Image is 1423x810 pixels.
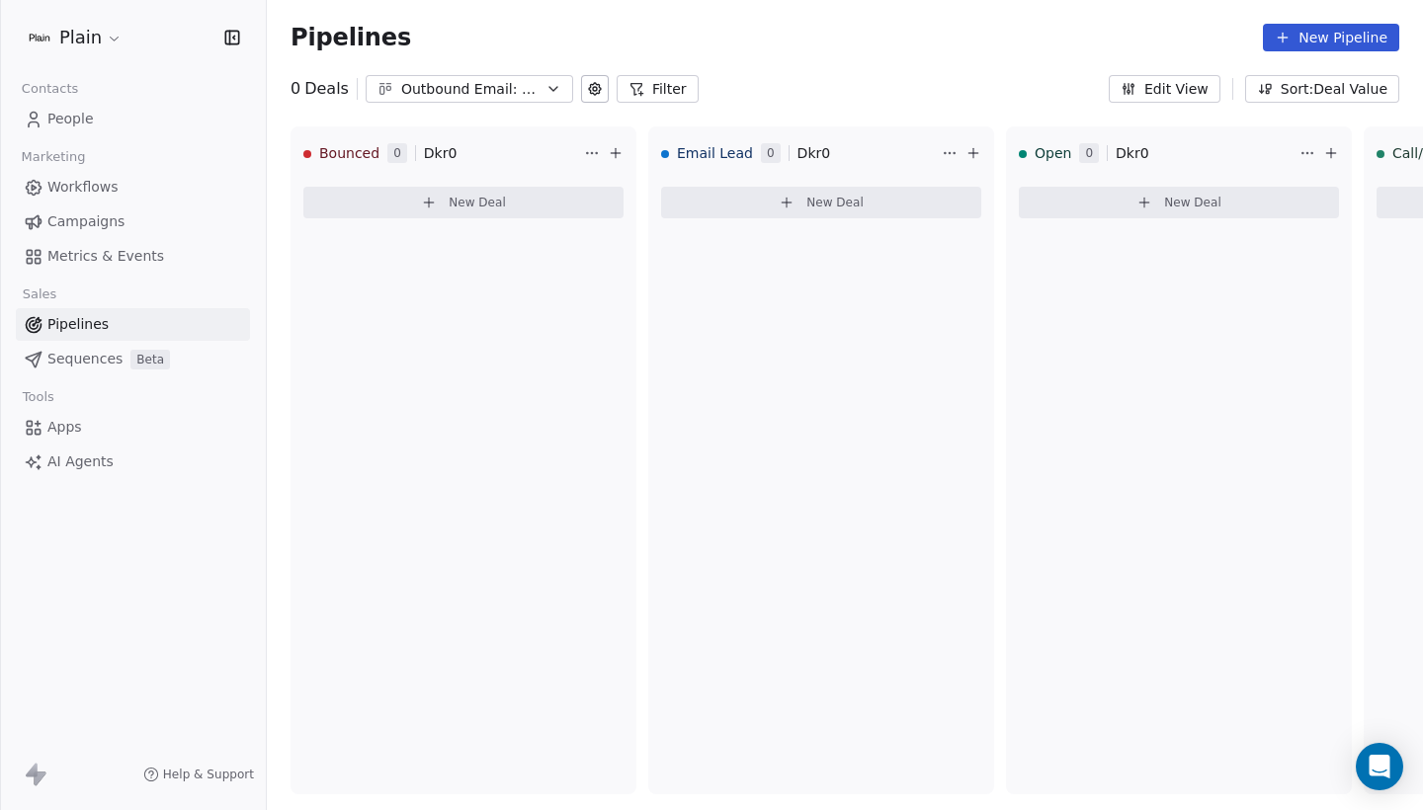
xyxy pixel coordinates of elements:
[1019,127,1296,179] div: Open0Dkr0
[303,187,624,218] button: New Deal
[303,127,580,179] div: Bounced0Dkr0
[16,308,250,341] a: Pipelines
[617,75,699,103] button: Filter
[1035,143,1071,163] span: Open
[47,417,82,438] span: Apps
[291,24,411,51] span: Pipelines
[47,314,109,335] span: Pipelines
[16,103,250,135] a: People
[13,142,94,172] span: Marketing
[1079,143,1099,163] span: 0
[401,79,538,100] div: Outbound Email: Enkeltmandsvirksomhed (SDR)
[16,205,250,238] a: Campaigns
[24,21,126,54] button: Plain
[319,143,379,163] span: Bounced
[1356,743,1403,790] div: Open Intercom Messenger
[387,143,407,163] span: 0
[806,195,864,210] span: New Deal
[291,77,349,101] div: 0
[1116,143,1149,163] span: Dkr 0
[143,767,254,782] a: Help & Support
[1109,75,1220,103] button: Edit View
[16,411,250,444] a: Apps
[47,451,114,472] span: AI Agents
[47,211,125,232] span: Campaigns
[1245,75,1399,103] button: Sort: Deal Value
[47,109,94,129] span: People
[304,77,349,101] span: Deals
[59,25,102,50] span: Plain
[661,187,981,218] button: New Deal
[661,127,938,179] div: Email Lead0Dkr0
[16,343,250,375] a: SequencesBeta
[16,445,250,478] a: AI Agents
[14,280,65,309] span: Sales
[28,26,51,49] img: Plain-Logo-Tile.png
[47,349,123,369] span: Sequences
[16,240,250,273] a: Metrics & Events
[797,143,831,163] span: Dkr 0
[677,143,753,163] span: Email Lead
[47,246,164,267] span: Metrics & Events
[1019,187,1339,218] button: New Deal
[47,177,119,198] span: Workflows
[424,143,458,163] span: Dkr 0
[761,143,781,163] span: 0
[1263,24,1399,51] button: New Pipeline
[1164,195,1221,210] span: New Deal
[14,382,62,412] span: Tools
[130,350,170,369] span: Beta
[163,767,254,782] span: Help & Support
[13,74,87,104] span: Contacts
[449,195,506,210] span: New Deal
[16,171,250,203] a: Workflows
